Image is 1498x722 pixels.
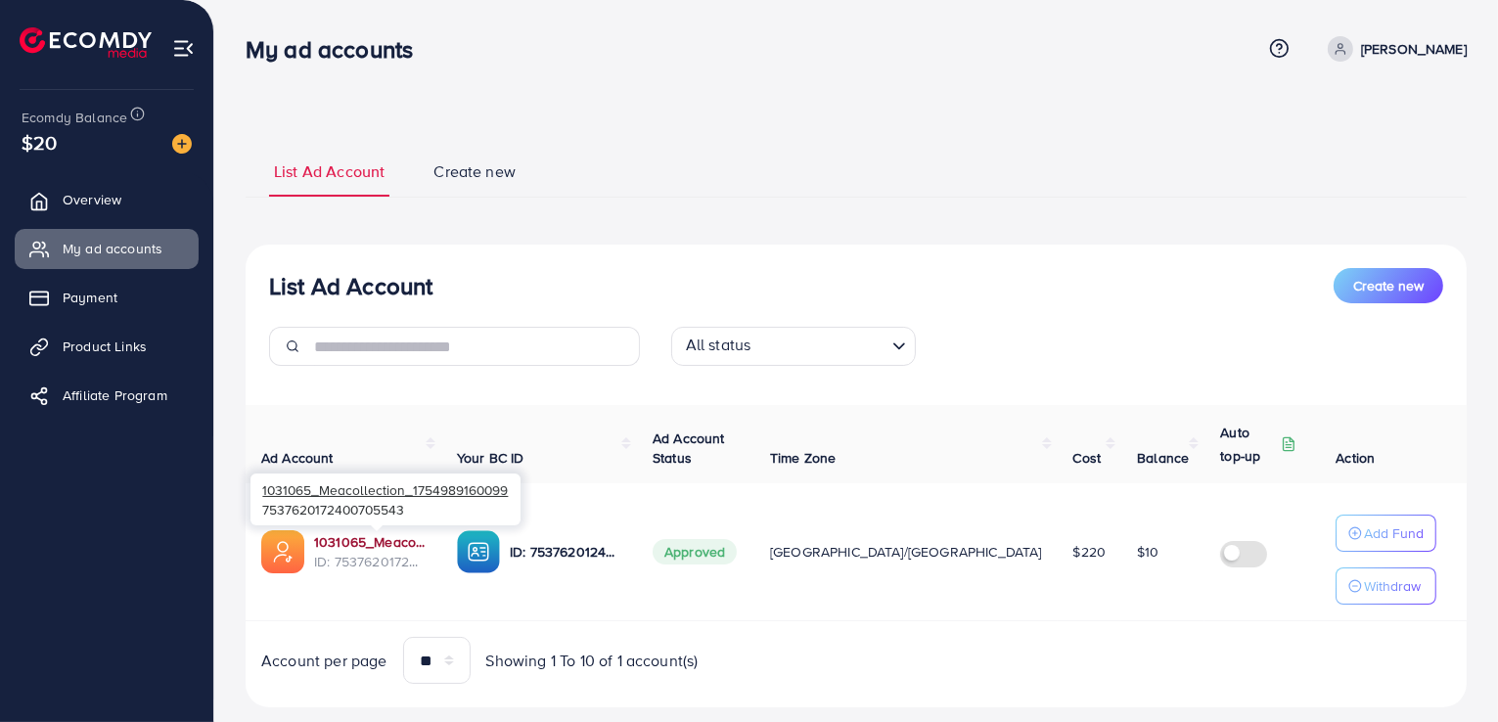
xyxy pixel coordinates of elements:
p: Add Fund [1364,521,1424,545]
span: Time Zone [770,448,836,468]
span: Create new [433,160,516,183]
span: Your BC ID [457,448,524,468]
p: [PERSON_NAME] [1361,37,1467,61]
span: Ad Account [261,448,334,468]
img: menu [172,37,195,60]
a: Affiliate Program [15,376,199,415]
span: Ad Account Status [653,429,725,468]
span: Action [1336,448,1375,468]
span: Product Links [63,337,147,356]
img: ic-ba-acc.ded83a64.svg [457,530,500,573]
img: image [172,134,192,154]
a: 1031065_Meacollection_1754989160099 [314,532,426,552]
span: Showing 1 To 10 of 1 account(s) [486,650,699,672]
span: Payment [63,288,117,307]
h3: List Ad Account [269,272,432,300]
button: Create new [1334,268,1443,303]
span: Overview [63,190,121,209]
span: Ecomdy Balance [22,108,127,127]
span: $20 [18,122,62,162]
p: Auto top-up [1220,421,1277,468]
iframe: Chat [1415,634,1483,707]
span: Cost [1073,448,1102,468]
img: logo [20,27,152,58]
p: ID: 7537620124438921223 [510,540,621,564]
input: Search for option [756,331,884,361]
div: Search for option [671,327,916,366]
button: Add Fund [1336,515,1436,552]
span: $10 [1137,542,1158,562]
span: My ad accounts [63,239,162,258]
span: ID: 7537620172400705543 [314,552,426,571]
a: [PERSON_NAME] [1320,36,1467,62]
a: My ad accounts [15,229,199,268]
span: Approved [653,539,737,564]
span: Affiliate Program [63,385,167,405]
span: $220 [1073,542,1107,562]
h3: My ad accounts [246,35,429,64]
button: Withdraw [1336,567,1436,605]
img: ic-ads-acc.e4c84228.svg [261,530,304,573]
span: Balance [1137,448,1189,468]
span: [GEOGRAPHIC_DATA]/[GEOGRAPHIC_DATA] [770,542,1042,562]
a: Product Links [15,327,199,366]
a: Overview [15,180,199,219]
span: All status [682,330,755,361]
span: Create new [1353,276,1424,295]
span: 1031065_Meacollection_1754989160099 [262,480,508,499]
p: Withdraw [1364,574,1421,598]
div: 7537620172400705543 [250,474,521,525]
span: List Ad Account [274,160,385,183]
span: Account per page [261,650,387,672]
a: Payment [15,278,199,317]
